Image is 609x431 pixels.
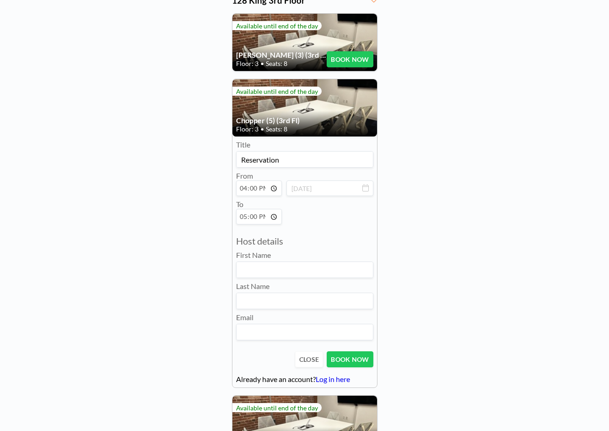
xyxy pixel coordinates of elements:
[236,50,327,60] h4: [PERSON_NAME] (3) (3rd Fl)
[236,251,271,260] label: First Name
[236,404,318,412] span: Available until end of the day
[236,125,259,133] span: Floor: 3
[260,125,264,133] span: •
[236,171,253,180] label: From
[236,282,269,291] label: Last Name
[236,235,373,247] h3: Host details
[236,116,373,125] h4: Chopper (5) (3rd Fl)
[236,87,318,95] span: Available until end of the day
[236,22,318,30] span: Available until end of the day
[236,60,259,68] span: Floor: 3
[266,125,287,133] span: Seats: 8
[236,140,250,149] label: Title
[316,375,350,383] a: Log in here
[266,60,287,68] span: Seats: 8
[327,51,373,67] button: BOOK NOW
[236,375,316,383] span: Already have an account?
[295,351,323,367] button: CLOSE
[260,60,264,68] span: •
[327,351,373,367] button: BOOK NOW
[236,200,243,208] label: To
[236,313,253,322] label: Email
[237,152,373,167] input: Vera's reservation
